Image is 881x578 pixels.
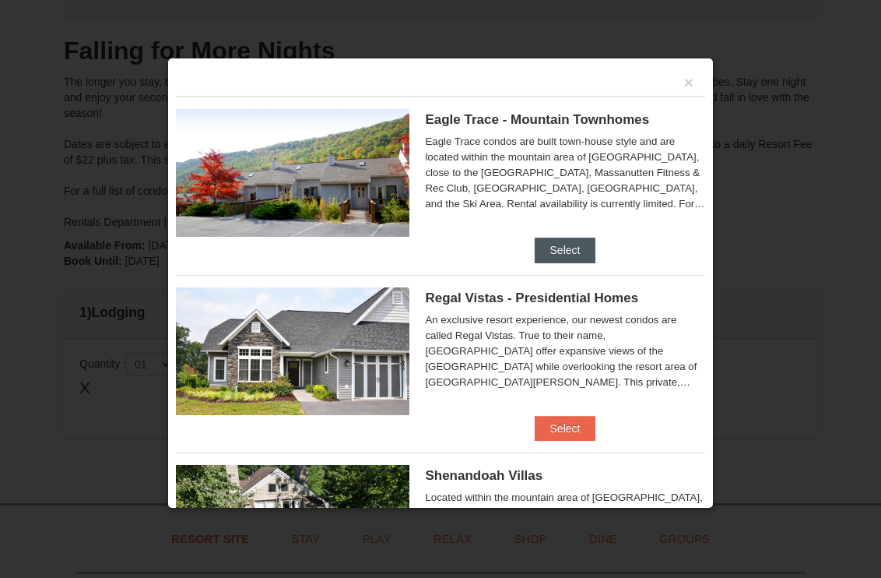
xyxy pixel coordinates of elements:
button: Select [535,416,596,441]
div: Eagle Trace condos are built town-house style and are located within the mountain area of [GEOGRA... [425,134,704,212]
button: × [684,75,693,90]
img: 19218983-1-9b289e55.jpg [176,109,409,237]
button: Select [535,238,596,263]
span: Regal Vistas - Presidential Homes [425,291,638,305]
div: An exclusive resort experience, our newest condos are called Regal Vistas. True to their name, [G... [425,312,704,390]
span: Eagle Trace - Mountain Townhomes [425,112,649,127]
span: Shenandoah Villas [425,468,542,483]
img: 19218991-1-902409a9.jpg [176,287,409,415]
div: Located within the mountain area of [GEOGRAPHIC_DATA], close to the [GEOGRAPHIC_DATA], Massanutte... [425,490,704,568]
